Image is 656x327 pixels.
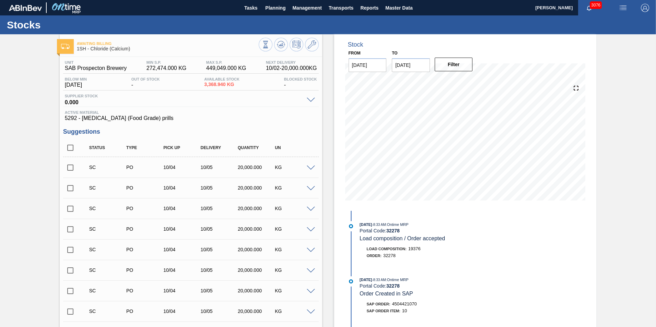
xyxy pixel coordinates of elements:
button: Notifications [578,3,600,13]
div: 10/04/2025 [162,185,203,191]
img: Ícone [61,44,70,49]
span: 0.000 [65,98,303,105]
div: 10/05/2025 [199,206,241,211]
span: 449,049.000 KG [206,65,246,71]
img: Logout [641,4,649,12]
div: Suggestion Created [87,206,129,211]
strong: 32278 [386,228,400,233]
img: TNhmsLtSVTkK8tSr43FrP2fwEKptu5GPRR3wAAAABJRU5ErkJggg== [9,5,42,11]
div: KG [273,165,315,170]
span: Unit [65,60,127,64]
div: KG [273,288,315,293]
div: 20,000.000 [236,247,278,252]
img: atual [349,279,353,283]
span: SAB Prospecton Brewery [65,65,127,71]
span: 32278 [383,253,396,258]
div: 10/05/2025 [199,308,241,314]
img: atual [349,224,353,228]
span: Out Of Stock [131,77,160,81]
span: Below Min [65,77,87,81]
div: 10/04/2025 [162,288,203,293]
div: Suggestion Created [87,165,129,170]
div: 20,000.000 [236,267,278,273]
span: Order : [367,254,382,258]
span: Supplier Stock [65,94,303,98]
div: 10/05/2025 [199,185,241,191]
div: UN [273,145,315,150]
span: SAP Order Item: [367,309,400,313]
span: 10/02 - 20,000.000 KG [266,65,317,71]
label: From [349,51,361,56]
div: KG [273,185,315,191]
div: Suggestion Created [87,247,129,252]
div: 20,000.000 [236,226,278,232]
div: 20,000.000 [236,206,278,211]
div: Status [87,145,129,150]
span: Load composition / Order accepted [360,235,445,241]
span: 1SH - Chloride (Calcium) [77,46,259,51]
span: Order Created in SAP [360,291,413,296]
div: 10/05/2025 [199,267,241,273]
div: 20,000.000 [236,185,278,191]
span: SAP Order: [367,302,390,306]
div: 10/04/2025 [162,267,203,273]
div: 10/04/2025 [162,308,203,314]
div: 10/05/2025 [199,288,241,293]
span: - 8:33 AM [372,223,386,227]
button: Update Chart [274,38,288,51]
span: Blocked Stock [284,77,317,81]
div: Quantity [236,145,278,150]
span: 5292 - [MEDICAL_DATA] (Food Grade) prills [65,115,317,121]
div: KG [273,247,315,252]
div: Portal Code: [360,228,523,233]
div: - [282,77,319,88]
div: Purchase order [125,165,166,170]
div: Portal Code: [360,283,523,289]
label: to [392,51,397,56]
div: Purchase order [125,226,166,232]
button: Go to Master Data / General [305,38,319,51]
span: Load Composition : [367,247,407,251]
span: Next Delivery [266,60,317,64]
div: Suggestion Created [87,226,129,232]
span: 3076 [590,1,602,9]
div: Stock [348,41,363,48]
div: 20,000.000 [236,165,278,170]
span: [DATE] [360,222,372,227]
div: Suggestion Created [87,288,129,293]
div: 10/05/2025 [199,247,241,252]
div: 10/05/2025 [199,226,241,232]
button: Schedule Inventory [290,38,303,51]
span: 4504421070 [392,301,417,306]
span: MAX S.P. [206,60,246,64]
span: Reports [360,4,378,12]
div: 10/04/2025 [162,247,203,252]
div: KG [273,267,315,273]
div: 10/04/2025 [162,226,203,232]
div: Purchase order [125,267,166,273]
div: Purchase order [125,206,166,211]
span: 19376 [408,246,421,251]
div: Purchase order [125,288,166,293]
img: userActions [619,4,627,12]
span: Transports [329,4,353,12]
div: 10/04/2025 [162,165,203,170]
h3: Suggestions [63,128,319,135]
div: 10/05/2025 [199,165,241,170]
span: Management [292,4,322,12]
span: Active Material [65,110,317,114]
strong: 32278 [386,283,400,289]
span: 3,368.940 KG [204,82,239,87]
span: Awaiting Billing [77,41,259,46]
span: MIN S.P. [147,60,187,64]
div: Pick up [162,145,203,150]
span: Planning [265,4,285,12]
input: mm/dd/yyyy [392,58,430,72]
div: KG [273,308,315,314]
span: Available Stock [204,77,239,81]
div: KG [273,206,315,211]
div: 20,000.000 [236,288,278,293]
div: Type [125,145,166,150]
div: 20,000.000 [236,308,278,314]
span: - 8:33 AM [372,278,386,282]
